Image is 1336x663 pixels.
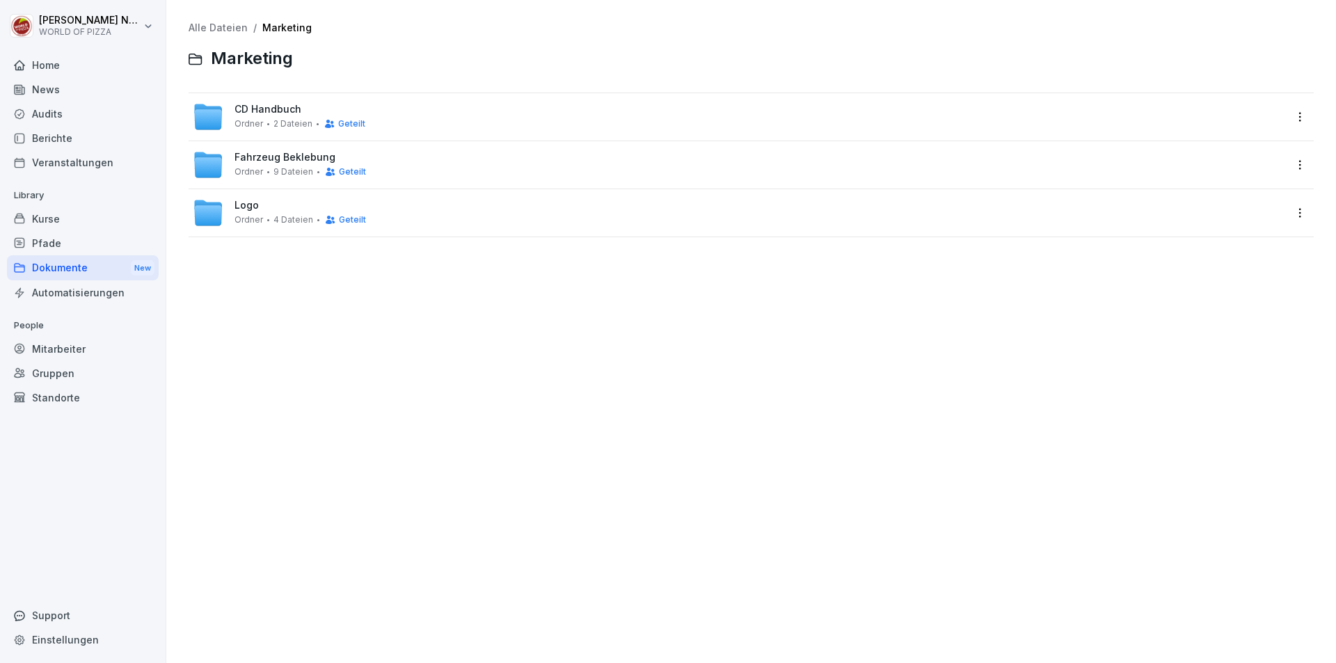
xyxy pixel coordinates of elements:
span: CD Handbuch [234,104,301,115]
a: CD HandbuchOrdner2 DateienGeteilt [193,102,1285,132]
div: Dokumente [7,255,159,281]
a: News [7,77,159,102]
div: Support [7,603,159,628]
a: LogoOrdner4 DateienGeteilt [193,198,1285,228]
a: Standorte [7,385,159,410]
a: Marketing [262,22,312,33]
a: Veranstaltungen [7,150,159,175]
p: [PERSON_NAME] Natusch [39,15,141,26]
a: Automatisierungen [7,280,159,305]
a: Mitarbeiter [7,337,159,361]
span: Geteilt [339,215,366,225]
div: New [131,260,154,276]
p: People [7,314,159,337]
span: 9 Dateien [273,167,313,177]
a: Gruppen [7,361,159,385]
span: Ordner [234,215,263,225]
span: / [253,22,257,34]
span: Marketing [211,49,293,69]
span: 2 Dateien [273,119,312,129]
a: Einstellungen [7,628,159,652]
a: Home [7,53,159,77]
a: DokumenteNew [7,255,159,281]
p: WORLD OF PIZZA [39,27,141,37]
span: Geteilt [339,167,366,177]
span: Logo [234,200,259,211]
a: Fahrzeug BeklebungOrdner9 DateienGeteilt [193,150,1285,180]
a: Alle Dateien [189,22,248,33]
a: Audits [7,102,159,126]
p: Library [7,184,159,207]
span: 4 Dateien [273,215,313,225]
span: Fahrzeug Beklebung [234,152,335,163]
a: Berichte [7,126,159,150]
a: Kurse [7,207,159,231]
a: Pfade [7,231,159,255]
span: Ordner [234,119,263,129]
span: Ordner [234,167,263,177]
span: Geteilt [338,119,365,129]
